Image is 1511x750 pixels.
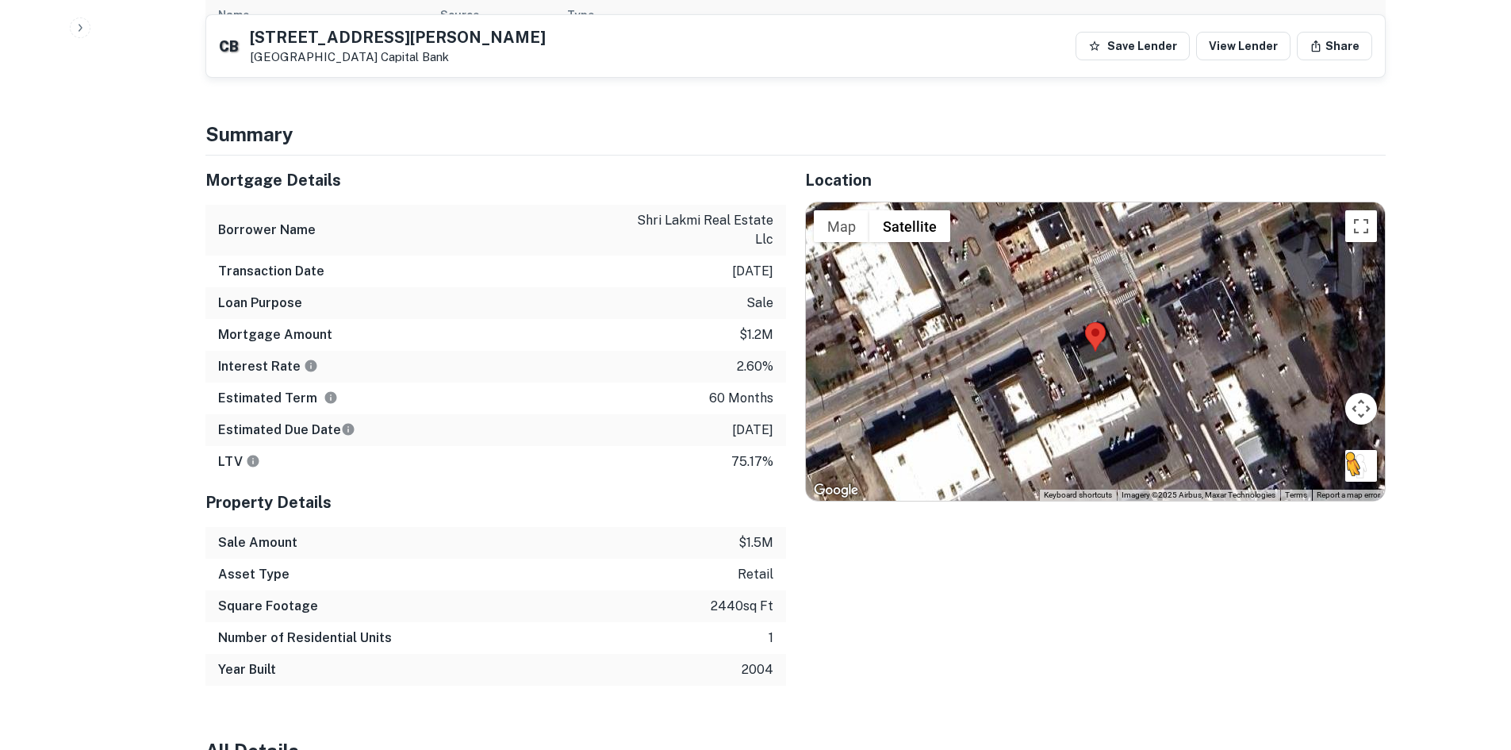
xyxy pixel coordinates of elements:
[218,6,249,25] div: Name
[341,422,355,437] svg: Estimate is based on a standard schedule for this type of loan.
[567,6,594,25] div: Type
[218,389,338,408] h6: Estimated Term
[631,211,773,249] p: shri lakmi real estate llc
[381,50,449,63] a: Capital Bank
[711,597,773,616] p: 2440 sq ft
[250,29,546,45] h5: [STREET_ADDRESS][PERSON_NAME]
[738,533,773,552] p: $1.5m
[1345,210,1377,242] button: Toggle fullscreen view
[739,325,773,344] p: $1.2m
[805,168,1386,192] h5: Location
[205,168,786,192] h5: Mortgage Details
[218,565,290,584] h6: Asset Type
[440,6,479,25] div: Source
[219,36,237,57] a: C B
[1345,450,1377,482] button: Drag Pegman onto the map to open Street View
[1076,32,1190,60] button: Save Lender
[1196,32,1290,60] a: View Lender
[732,262,773,281] p: [DATE]
[218,357,318,376] h6: Interest Rate
[732,421,773,440] p: [DATE]
[810,480,862,501] a: Open this area in Google Maps (opens a new window)
[218,294,302,313] h6: Loan Purpose
[218,660,276,679] h6: Year Built
[869,210,950,242] button: Show satellite imagery
[218,325,332,344] h6: Mortgage Amount
[218,597,318,616] h6: Square Footage
[709,389,773,408] p: 60 months
[1122,490,1275,499] span: Imagery ©2025 Airbus, Maxar Technologies
[218,533,297,552] h6: Sale Amount
[218,262,324,281] h6: Transaction Date
[246,454,260,468] svg: LTVs displayed on the website are for informational purposes only and may be reported incorrectly...
[1317,490,1380,499] a: Report a map error
[746,294,773,313] p: sale
[304,359,318,373] svg: The interest rates displayed on the website are for informational purposes only and may be report...
[205,490,786,514] h5: Property Details
[218,452,260,471] h6: LTV
[218,629,392,648] h6: Number of Residential Units
[742,660,773,679] p: 2004
[1432,623,1511,699] iframe: Chat Widget
[1345,393,1377,425] button: Map camera controls
[218,421,355,440] h6: Estimated Due Date
[250,50,546,64] p: [GEOGRAPHIC_DATA]
[810,480,862,501] img: Google
[814,210,869,242] button: Show street map
[205,120,1386,148] h4: Summary
[1297,32,1372,60] button: Share
[738,565,773,584] p: retail
[769,629,773,648] p: 1
[731,452,773,471] p: 75.17%
[218,221,316,240] h6: Borrower Name
[1285,490,1307,499] a: Terms (opens in new tab)
[1044,490,1112,501] button: Keyboard shortcuts
[737,357,773,376] p: 2.60%
[324,390,338,405] svg: Term is based on a standard schedule for this type of loan.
